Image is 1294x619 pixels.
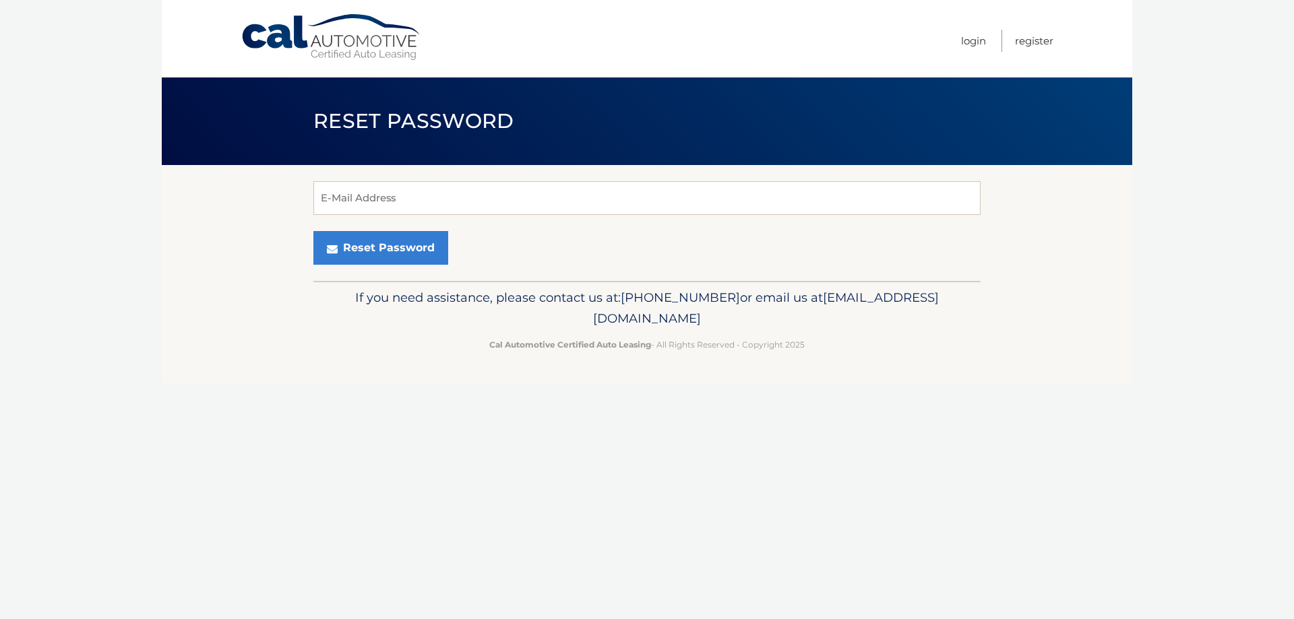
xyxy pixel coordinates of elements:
span: [PHONE_NUMBER] [621,290,740,305]
a: Register [1015,30,1053,52]
a: Cal Automotive [241,13,423,61]
span: Reset Password [313,108,514,133]
button: Reset Password [313,231,448,265]
p: If you need assistance, please contact us at: or email us at [322,287,972,330]
p: - All Rights Reserved - Copyright 2025 [322,337,972,352]
input: E-Mail Address [313,181,981,215]
a: Login [961,30,986,52]
strong: Cal Automotive Certified Auto Leasing [489,339,651,350]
